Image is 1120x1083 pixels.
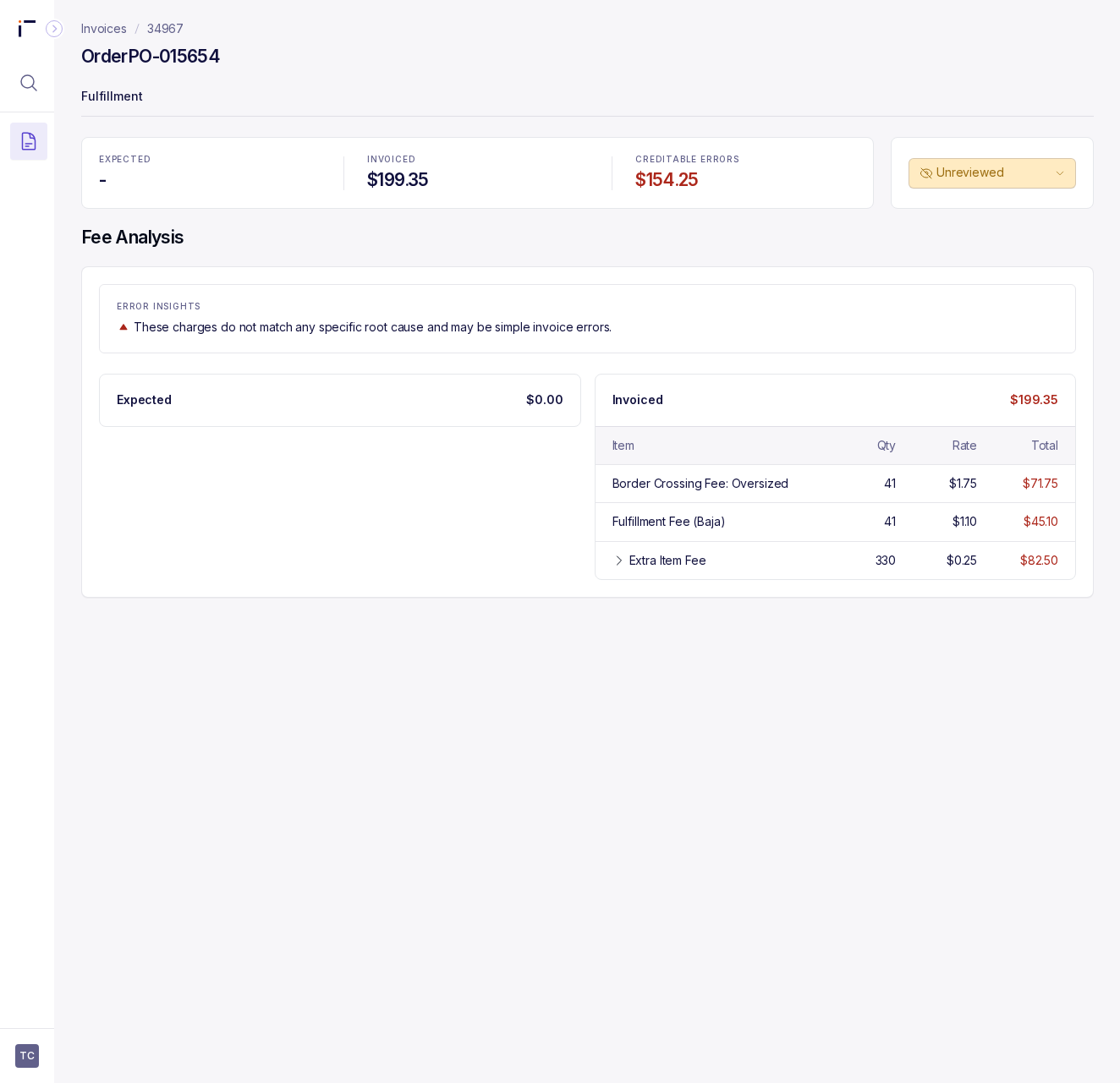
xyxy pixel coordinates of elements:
[117,320,130,333] img: trend image
[367,168,588,192] h4: $199.35
[99,155,320,165] p: EXPECTED
[81,20,127,37] a: Invoices
[884,513,896,530] div: 41
[367,155,588,165] p: INVOICED
[1020,552,1058,569] div: $82.50
[884,475,896,492] div: 41
[117,302,1058,312] p: ERROR INSIGHTS
[10,64,47,101] button: Menu Icon Button MagnifyingGlassIcon
[1031,437,1058,454] div: Total
[877,437,897,454] div: Qty
[949,475,977,492] div: $1.75
[612,437,634,454] div: Item
[629,552,706,569] div: Extra Item Fee
[612,391,663,408] p: Invoiced
[947,552,977,569] div: $0.25
[635,155,856,165] p: CREDITABLE ERRORS
[99,168,320,192] h4: -
[953,437,977,454] div: Rate
[936,164,1051,181] p: Unreviewed
[1010,391,1058,408] p: $199.35
[81,45,220,68] h4: Order PO-015654
[81,81,1094,115] p: Fulfillment
[147,20,184,37] a: 34967
[134,319,612,336] p: These charges do not match any specific root cause and may be simple invoice errors.
[44,19,64,39] div: Collapse Icon
[612,513,726,530] div: Fulfillment Fee (Baja)
[117,391,172,408] p: Expected
[635,168,856,192] h4: $154.25
[15,1044,39,1068] button: User initials
[876,552,897,569] div: 330
[526,391,563,408] p: $0.00
[1024,513,1058,530] div: $45.10
[909,158,1076,189] button: Unreviewed
[1023,475,1058,492] div: $71.75
[612,475,789,492] div: Border Crossing Fee: Oversized
[81,20,184,37] nav: breadcrumb
[81,226,1094,249] h4: Fee Analysis
[10,123,47,160] button: Menu Icon Button DocumentTextIcon
[953,513,977,530] div: $1.10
